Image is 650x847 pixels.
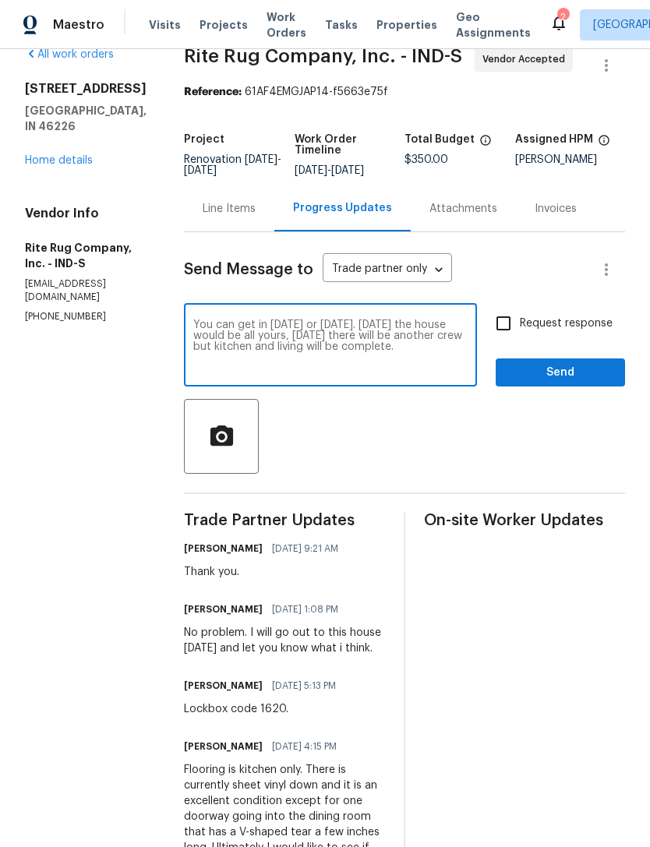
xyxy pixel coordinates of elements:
[496,358,625,387] button: Send
[184,564,348,580] div: Thank you.
[193,319,468,374] textarea: You can get in [DATE] or [DATE]. [DATE] the house would be all yours, [DATE] there will be anothe...
[295,134,405,156] h5: Work Order Timeline
[520,316,613,332] span: Request response
[25,277,147,304] p: [EMAIL_ADDRESS][DOMAIN_NAME]
[25,206,147,221] h4: Vendor Info
[429,201,497,217] div: Attachments
[200,17,248,33] span: Projects
[376,17,437,33] span: Properties
[323,257,452,283] div: Trade partner only
[272,541,338,556] span: [DATE] 9:21 AM
[25,103,147,134] h5: [GEOGRAPHIC_DATA], IN 46226
[404,134,475,145] h5: Total Budget
[149,17,181,33] span: Visits
[331,165,364,176] span: [DATE]
[245,154,277,165] span: [DATE]
[184,86,242,97] b: Reference:
[325,19,358,30] span: Tasks
[535,201,577,217] div: Invoices
[25,155,93,166] a: Home details
[184,739,263,754] h6: [PERSON_NAME]
[295,165,364,176] span: -
[184,541,263,556] h6: [PERSON_NAME]
[272,602,338,617] span: [DATE] 1:08 PM
[203,201,256,217] div: Line Items
[272,739,337,754] span: [DATE] 4:15 PM
[184,154,281,176] span: -
[515,134,593,145] h5: Assigned HPM
[404,154,448,165] span: $350.00
[184,47,462,65] span: Rite Rug Company, Inc. - IND-S
[184,625,385,656] div: No problem. I will go out to this house [DATE] and let you know what i think.
[25,310,147,323] p: [PHONE_NUMBER]
[598,134,610,154] span: The hpm assigned to this work order.
[482,51,571,67] span: Vendor Accepted
[184,154,281,176] span: Renovation
[25,81,147,97] h2: [STREET_ADDRESS]
[267,9,306,41] span: Work Orders
[184,134,224,145] h5: Project
[25,240,147,271] h5: Rite Rug Company, Inc. - IND-S
[184,84,625,100] div: 61AF4EMGJAP14-f5663e75f
[293,200,392,216] div: Progress Updates
[508,363,613,383] span: Send
[184,701,345,717] div: Lockbox code 1620.
[184,165,217,176] span: [DATE]
[53,17,104,33] span: Maestro
[557,9,568,25] div: 2
[184,513,385,528] span: Trade Partner Updates
[25,49,114,60] a: All work orders
[272,678,336,693] span: [DATE] 5:13 PM
[184,262,313,277] span: Send Message to
[515,154,626,165] div: [PERSON_NAME]
[424,513,625,528] span: On-site Worker Updates
[295,165,327,176] span: [DATE]
[184,602,263,617] h6: [PERSON_NAME]
[184,678,263,693] h6: [PERSON_NAME]
[479,134,492,154] span: The total cost of line items that have been proposed by Opendoor. This sum includes line items th...
[456,9,531,41] span: Geo Assignments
